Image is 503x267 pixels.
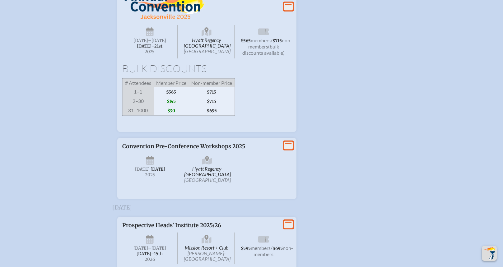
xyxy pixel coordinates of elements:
span: $145 [154,97,189,106]
span: 2025 [127,173,173,177]
span: [GEOGRAPHIC_DATA] [184,48,231,54]
span: Prospective Heads’ Institute 2025/26 [122,222,221,229]
span: $30 [154,106,189,116]
span: 31–1000 [122,106,154,116]
span: 2026 [127,257,173,262]
span: [DATE]–⁠15th [137,251,163,256]
span: [DATE] [133,38,148,43]
span: Convention Pre-Conference Workshops 2025 [122,143,245,150]
span: $695 [272,246,283,251]
span: Non-member Price [189,78,235,87]
span: $565 [241,38,251,44]
span: Mission Resort + Club [179,232,235,265]
span: $715 [189,87,235,97]
span: non-members [248,37,292,49]
span: –[DATE] [148,246,166,251]
img: To the top [483,247,496,260]
span: $595 [241,246,251,251]
span: Hyatt Regency [GEOGRAPHIC_DATA] [179,25,235,58]
span: [DATE] [133,246,148,251]
span: $565 [154,87,189,97]
h1: Bulk Discounts [122,63,291,73]
span: non-members [254,245,293,257]
span: 1–1 [122,87,154,97]
span: [GEOGRAPHIC_DATA] [184,177,231,183]
span: (bulk discounts available) [242,44,285,56]
span: [PERSON_NAME]-[GEOGRAPHIC_DATA] [184,250,231,262]
span: Hyatt Regency [GEOGRAPHIC_DATA] [179,154,235,185]
span: [DATE]–⁠21st [137,44,162,49]
span: –[DATE] [148,38,166,43]
button: Scroll Top [482,246,497,261]
span: 2–30 [122,97,154,106]
span: [DATE] [151,167,165,172]
span: [DATE] [135,167,150,172]
span: $715 [272,38,282,44]
span: members [251,245,271,251]
span: Member Price [154,78,189,87]
span: members [251,37,271,43]
span: $695 [189,106,235,116]
span: / [271,37,272,43]
h3: [DATE] [112,205,391,211]
span: / [271,245,272,251]
span: # Attendees [122,78,154,87]
span: 2025 [127,49,173,54]
span: $715 [189,97,235,106]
